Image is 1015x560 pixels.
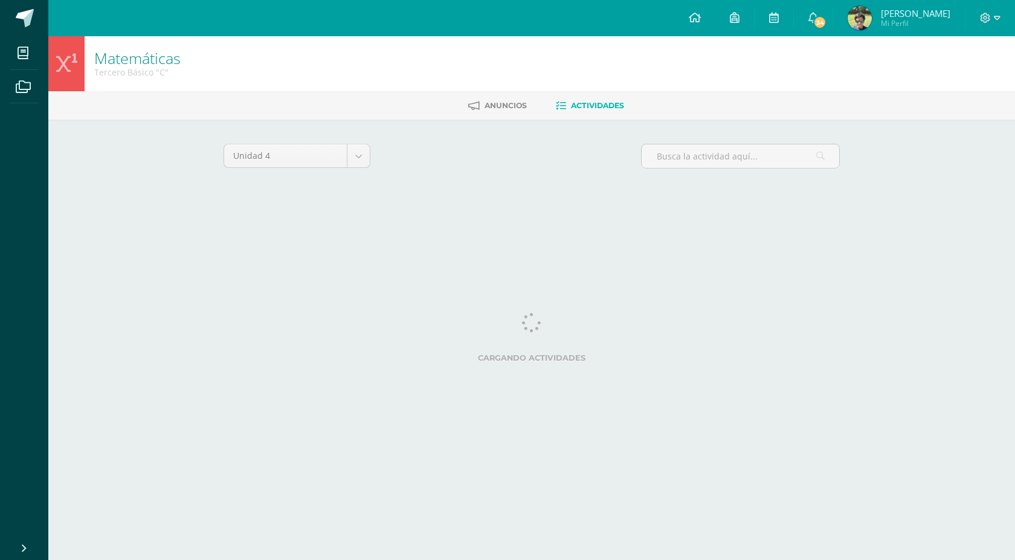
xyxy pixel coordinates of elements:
[233,144,338,167] span: Unidad 4
[642,144,839,168] input: Busca la actividad aquí...
[94,48,181,68] a: Matemáticas
[881,18,950,28] span: Mi Perfil
[468,96,527,115] a: Anuncios
[813,16,826,29] span: 34
[881,7,950,19] span: [PERSON_NAME]
[94,66,181,78] div: Tercero Básico 'C'
[224,353,840,362] label: Cargando actividades
[848,6,872,30] img: bc2e79b3e953c9512bf63ab8bf72e872.png
[485,101,527,110] span: Anuncios
[556,96,624,115] a: Actividades
[224,144,370,167] a: Unidad 4
[94,50,181,66] h1: Matemáticas
[571,101,624,110] span: Actividades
